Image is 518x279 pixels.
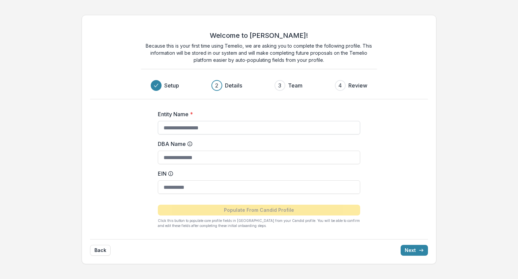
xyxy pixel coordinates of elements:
p: Click this button to populate core profile fields in [GEOGRAPHIC_DATA] from your Candid profile. ... [158,218,360,228]
div: 3 [278,81,281,90]
h3: Team [288,81,303,90]
h3: Details [225,81,242,90]
label: EIN [158,170,356,178]
h2: Welcome to [PERSON_NAME]! [210,31,308,40]
p: Because this is your first time using Temelio, we are asking you to complete the following profil... [141,42,377,64]
button: Next [401,245,428,256]
div: 2 [215,81,218,90]
div: 4 [338,81,342,90]
label: Entity Name [158,110,356,118]
div: Progress [151,80,367,91]
button: Populate From Candid Profile [158,205,360,215]
label: DBA Name [158,140,356,148]
h3: Review [348,81,367,90]
h3: Setup [164,81,179,90]
button: Back [90,245,111,256]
